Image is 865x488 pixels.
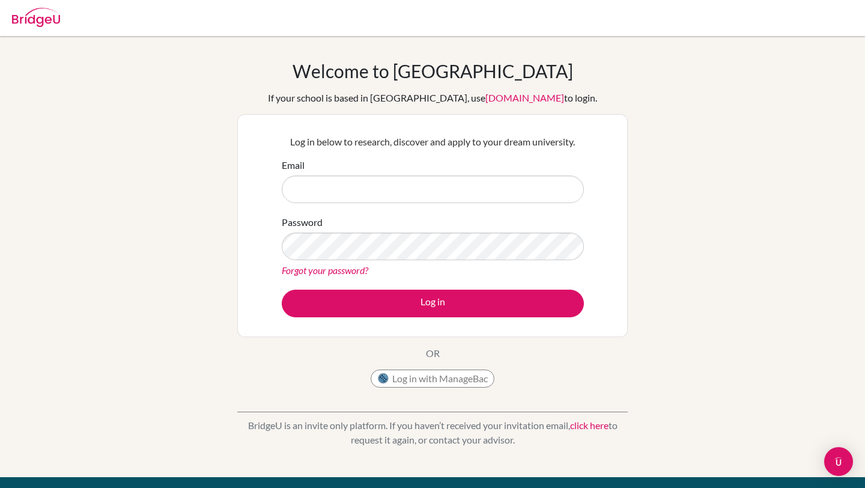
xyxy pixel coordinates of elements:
[570,419,609,431] a: click here
[282,290,584,317] button: Log in
[824,447,853,476] div: Open Intercom Messenger
[12,8,60,27] img: Bridge-U
[268,91,597,105] div: If your school is based in [GEOGRAPHIC_DATA], use to login.
[282,215,323,230] label: Password
[293,60,573,82] h1: Welcome to [GEOGRAPHIC_DATA]
[426,346,440,361] p: OR
[282,264,368,276] a: Forgot your password?
[282,135,584,149] p: Log in below to research, discover and apply to your dream university.
[237,418,628,447] p: BridgeU is an invite only platform. If you haven’t received your invitation email, to request it ...
[485,92,564,103] a: [DOMAIN_NAME]
[282,158,305,172] label: Email
[371,370,494,388] button: Log in with ManageBac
